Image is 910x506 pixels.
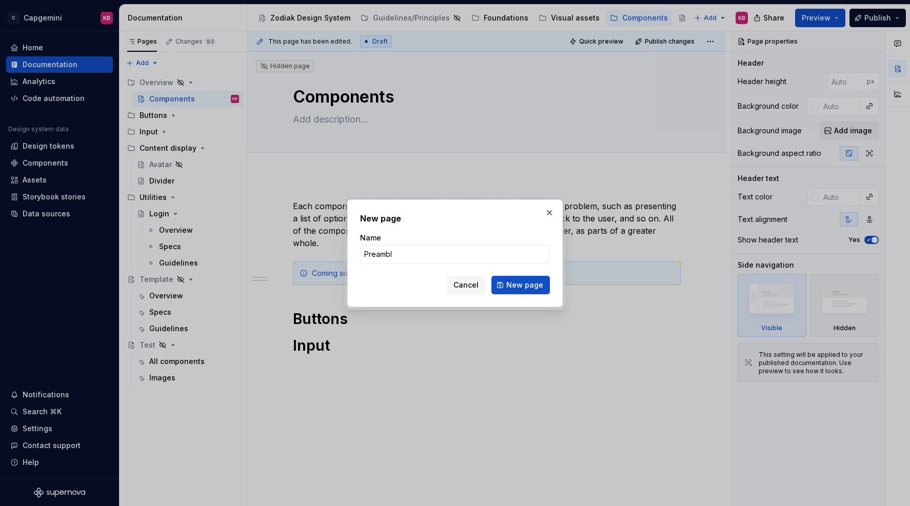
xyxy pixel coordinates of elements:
span: Cancel [453,280,479,290]
label: Name [360,233,381,243]
button: New page [491,276,550,294]
button: Cancel [447,276,485,294]
span: New page [506,280,543,290]
h2: New page [360,212,550,225]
